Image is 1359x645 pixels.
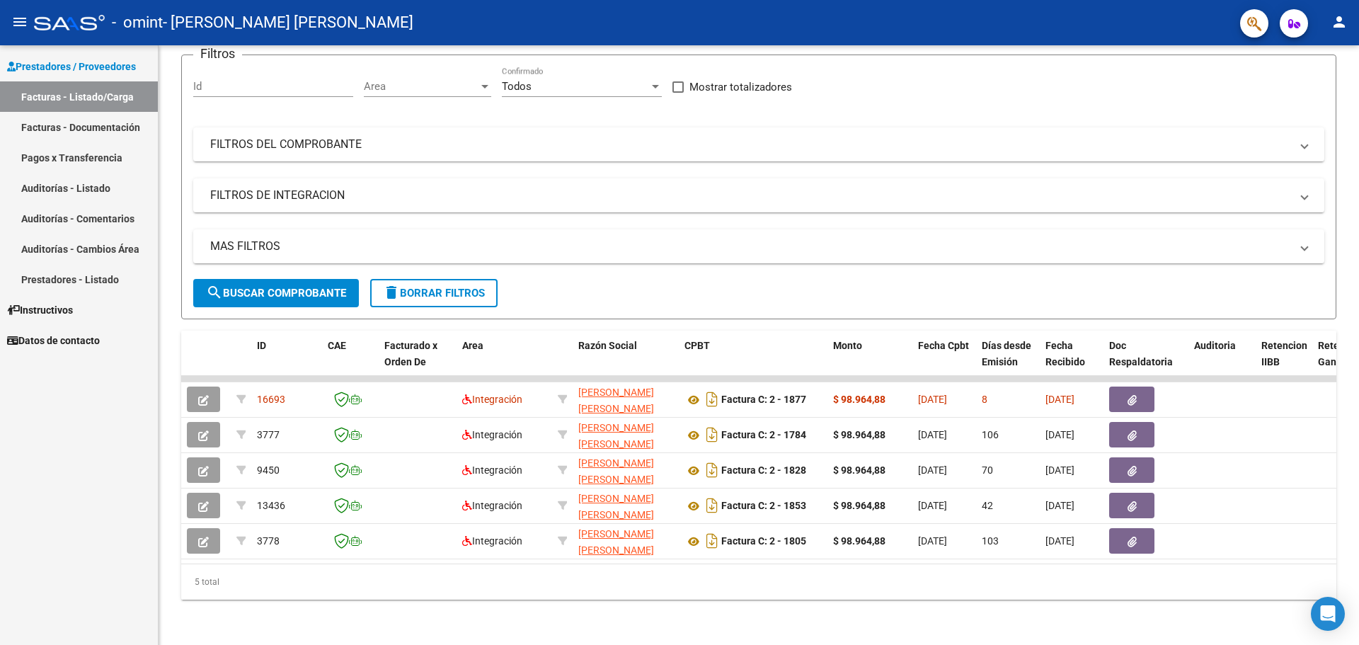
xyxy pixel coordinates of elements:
i: Descargar documento [703,494,721,517]
div: 27229168563 [578,455,673,485]
datatable-header-cell: ID [251,331,322,393]
strong: $ 98.964,88 [833,500,885,511]
div: Open Intercom Messenger [1311,597,1345,631]
span: [DATE] [1045,500,1074,511]
span: Area [364,80,478,93]
strong: $ 98.964,88 [833,464,885,476]
i: Descargar documento [703,388,721,411]
span: ID [257,340,266,351]
datatable-header-cell: Auditoria [1188,331,1256,393]
mat-panel-title: MAS FILTROS [210,239,1290,254]
span: Integración [462,429,522,440]
span: 3777 [257,429,280,440]
span: CPBT [684,340,710,351]
span: [DATE] [1045,394,1074,405]
strong: $ 98.964,88 [833,394,885,405]
span: 3778 [257,535,280,547]
span: Monto [833,340,862,351]
datatable-header-cell: Area [457,331,552,393]
span: [DATE] [918,394,947,405]
span: 103 [982,535,999,547]
strong: $ 98.964,88 [833,535,885,547]
datatable-header-cell: Facturado x Orden De [379,331,457,393]
span: CAE [328,340,346,351]
datatable-header-cell: Días desde Emisión [976,331,1040,393]
mat-icon: person [1331,13,1348,30]
datatable-header-cell: CPBT [679,331,827,393]
span: Fecha Recibido [1045,340,1085,367]
strong: $ 98.964,88 [833,429,885,440]
datatable-header-cell: Fecha Cpbt [912,331,976,393]
span: Mostrar totalizadores [689,79,792,96]
span: 8 [982,394,987,405]
span: Días desde Emisión [982,340,1031,367]
span: Borrar Filtros [383,287,485,299]
span: Auditoria [1194,340,1236,351]
mat-panel-title: FILTROS DEL COMPROBANTE [210,137,1290,152]
button: Buscar Comprobante [193,279,359,307]
div: 5 total [181,564,1336,600]
span: [DATE] [918,500,947,511]
span: 106 [982,429,999,440]
mat-expansion-panel-header: MAS FILTROS [193,229,1324,263]
span: [DATE] [918,429,947,440]
span: Instructivos [7,302,73,318]
strong: Factura C: 2 - 1805 [721,536,806,547]
div: 27229168563 [578,420,673,450]
span: 16693 [257,394,285,405]
span: Datos de contacto [7,333,100,348]
span: Todos [502,80,532,93]
span: - [PERSON_NAME] [PERSON_NAME] [163,7,413,38]
span: 70 [982,464,993,476]
div: 27229168563 [578,526,673,556]
span: [PERSON_NAME] [PERSON_NAME] [578,528,654,556]
span: Integración [462,464,522,476]
datatable-header-cell: CAE [322,331,379,393]
i: Descargar documento [703,423,721,446]
mat-icon: delete [383,284,400,301]
span: Razón Social [578,340,637,351]
span: Retencion IIBB [1261,340,1307,367]
span: Integración [462,500,522,511]
mat-icon: menu [11,13,28,30]
strong: Factura C: 2 - 1877 [721,394,806,406]
span: Buscar Comprobante [206,287,346,299]
span: - omint [112,7,163,38]
span: [DATE] [918,535,947,547]
span: Fecha Cpbt [918,340,969,351]
datatable-header-cell: Monto [827,331,912,393]
datatable-header-cell: Retencion IIBB [1256,331,1312,393]
span: 42 [982,500,993,511]
strong: Factura C: 2 - 1853 [721,501,806,512]
i: Descargar documento [703,459,721,481]
div: 27229168563 [578,384,673,414]
datatable-header-cell: Razón Social [573,331,679,393]
span: Integración [462,535,522,547]
span: [DATE] [1045,429,1074,440]
mat-expansion-panel-header: FILTROS DE INTEGRACION [193,178,1324,212]
span: [DATE] [1045,464,1074,476]
strong: Factura C: 2 - 1828 [721,465,806,476]
i: Descargar documento [703,530,721,552]
button: Borrar Filtros [370,279,498,307]
span: [PERSON_NAME] [PERSON_NAME] [578,387,654,414]
span: Area [462,340,483,351]
span: [PERSON_NAME] [PERSON_NAME] [578,457,654,485]
span: 13436 [257,500,285,511]
span: [DATE] [1045,535,1074,547]
span: [PERSON_NAME] [PERSON_NAME] [578,493,654,520]
strong: Factura C: 2 - 1784 [721,430,806,441]
h3: Filtros [193,44,242,64]
span: 9450 [257,464,280,476]
span: Doc Respaldatoria [1109,340,1173,367]
datatable-header-cell: Fecha Recibido [1040,331,1103,393]
span: [DATE] [918,464,947,476]
mat-icon: search [206,284,223,301]
span: Integración [462,394,522,405]
mat-panel-title: FILTROS DE INTEGRACION [210,188,1290,203]
span: Prestadores / Proveedores [7,59,136,74]
div: 27229168563 [578,491,673,520]
span: [PERSON_NAME] [PERSON_NAME] [578,422,654,450]
datatable-header-cell: Doc Respaldatoria [1103,331,1188,393]
mat-expansion-panel-header: FILTROS DEL COMPROBANTE [193,127,1324,161]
